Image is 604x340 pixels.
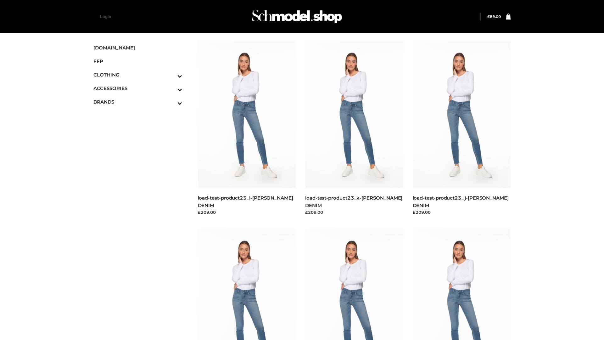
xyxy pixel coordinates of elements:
a: BRANDSToggle Submenu [93,95,182,109]
span: ACCESSORIES [93,85,182,92]
span: £ [487,14,490,19]
a: ACCESSORIESToggle Submenu [93,82,182,95]
div: £209.00 [305,209,403,215]
button: Toggle Submenu [160,68,182,82]
img: Schmodel Admin 964 [250,4,344,29]
a: load-test-product23_j-[PERSON_NAME] DENIM [413,195,509,208]
span: FFP [93,58,182,65]
span: [DOMAIN_NAME] [93,44,182,51]
a: load-test-product23_k-[PERSON_NAME] DENIM [305,195,402,208]
span: CLOTHING [93,71,182,78]
a: Login [100,14,111,19]
a: FFP [93,54,182,68]
button: Toggle Submenu [160,82,182,95]
span: BRANDS [93,98,182,105]
bdi: 89.00 [487,14,501,19]
div: £209.00 [198,209,296,215]
a: CLOTHINGToggle Submenu [93,68,182,82]
a: [DOMAIN_NAME] [93,41,182,54]
a: £89.00 [487,14,501,19]
button: Toggle Submenu [160,95,182,109]
div: £209.00 [413,209,511,215]
a: load-test-product23_l-[PERSON_NAME] DENIM [198,195,293,208]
